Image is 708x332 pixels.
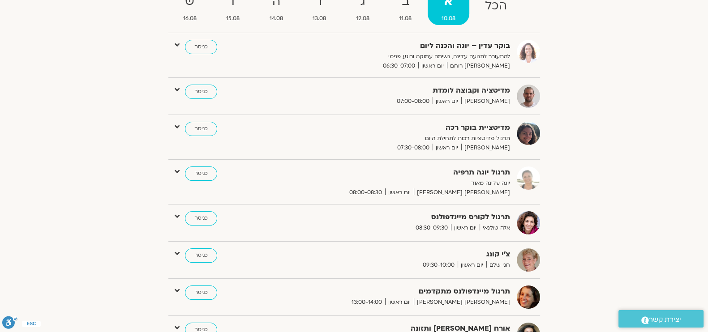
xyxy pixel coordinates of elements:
span: יום ראשון [433,97,461,106]
span: [PERSON_NAME] [PERSON_NAME] [414,188,510,197]
span: יום ראשון [451,223,480,233]
span: 10.08 [428,14,470,23]
p: תרגול מדיטציות רכות לתחילת היום [291,134,510,143]
span: 11.08 [385,14,426,23]
span: [PERSON_NAME] [PERSON_NAME] [414,298,510,307]
span: יום ראשון [385,298,414,307]
span: [PERSON_NAME] [461,143,510,153]
strong: תרגול יוגה תרפיה [291,166,510,179]
strong: תרגול מיינדפולנס מתקדמים [291,285,510,298]
span: 08:30-09:30 [412,223,451,233]
span: 13.08 [299,14,340,23]
span: 06:30-07:00 [380,61,418,71]
span: יום ראשון [458,260,486,270]
span: 16.08 [169,14,211,23]
a: כניסה [185,85,217,99]
span: 12.08 [342,14,384,23]
span: 09:30-10:00 [420,260,458,270]
span: 15.08 [212,14,254,23]
span: 07:30-08:00 [394,143,433,153]
strong: בוקר עדין – יוגה והכנה ליום [291,40,510,52]
span: 14.08 [256,14,297,23]
a: כניסה [185,166,217,181]
a: כניסה [185,248,217,263]
span: יום ראשון [433,143,461,153]
span: [PERSON_NAME] רוחם [447,61,510,71]
a: כניסה [185,211,217,226]
p: יוגה עדינה מאוד [291,179,510,188]
span: אלה טולנאי [480,223,510,233]
a: כניסה [185,122,217,136]
a: יצירת קשר [618,310,704,328]
strong: תרגול לקורס מיינדפולנס [291,211,510,223]
a: כניסה [185,285,217,300]
span: יום ראשון [418,61,447,71]
span: חני שלם [486,260,510,270]
strong: מדיטציה וקבוצה לומדת [291,85,510,97]
a: כניסה [185,40,217,54]
strong: מדיטציית בוקר רכה [291,122,510,134]
strong: צ'י קונג [291,248,510,260]
span: 08:00-08:30 [346,188,385,197]
span: 07:00-08:00 [394,97,433,106]
span: יום ראשון [385,188,414,197]
span: 13:00-14:00 [348,298,385,307]
p: להתעורר לתנועה עדינה, נשימה עמוקה ורוגע פנימי [291,52,510,61]
span: יצירת קשר [649,314,681,326]
span: [PERSON_NAME] [461,97,510,106]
